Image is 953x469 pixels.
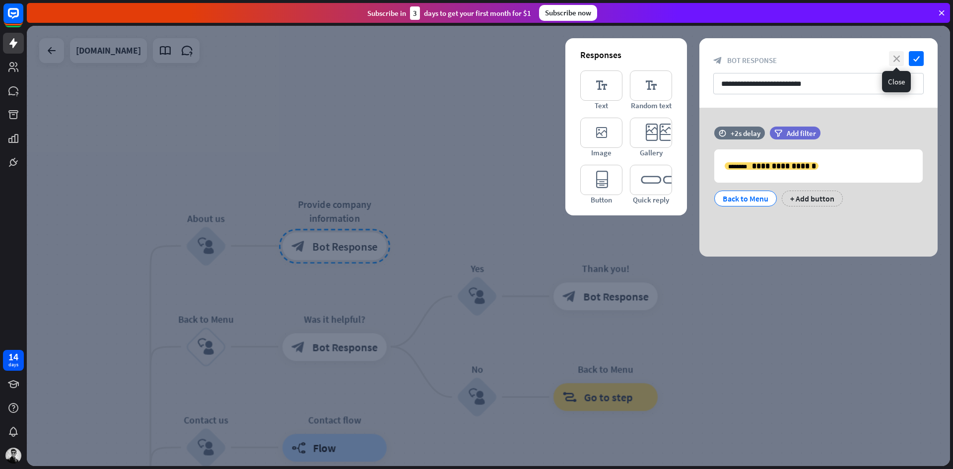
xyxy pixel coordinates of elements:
[8,352,18,361] div: 14
[727,56,777,65] span: Bot Response
[731,129,760,138] div: +2s delay
[410,6,420,20] div: 3
[3,350,24,371] a: 14 days
[539,5,597,21] div: Subscribe now
[889,51,904,66] i: close
[713,56,722,65] i: block_bot_response
[909,51,924,66] i: check
[367,6,531,20] div: Subscribe in days to get your first month for $1
[8,4,38,34] button: Open LiveChat chat widget
[719,130,726,136] i: time
[774,130,782,137] i: filter
[723,191,768,206] div: Back to Menu
[787,129,816,138] span: Add filter
[8,361,18,368] div: days
[782,191,843,206] div: + Add button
